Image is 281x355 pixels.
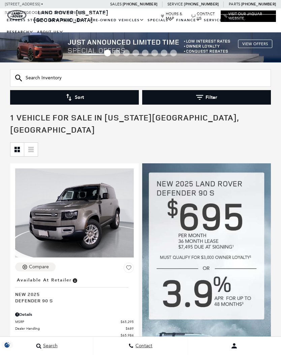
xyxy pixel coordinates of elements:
span: Go to slide 4 [132,50,139,56]
a: Specials [146,15,175,26]
a: Land Rover [US_STATE][GEOGRAPHIC_DATA] [34,9,108,24]
a: Hours & Map [161,12,188,21]
span: Go to slide 1 [104,50,111,56]
span: $689 [126,326,134,331]
span: Dealer Handling [15,326,126,331]
nav: Main Navigation [5,15,276,38]
span: Go to slide 3 [123,50,130,56]
button: Sort [10,90,139,105]
a: [STREET_ADDRESS] • [US_STATE][GEOGRAPHIC_DATA], CO 80905 [5,2,84,15]
span: $65,984 [121,333,134,338]
span: Go to slide 6 [151,50,158,56]
span: MSRP [15,319,121,324]
a: Contact Us [192,12,217,21]
span: Vehicle is in stock and ready for immediate delivery. Due to demand, availability is subject to c... [72,276,78,284]
img: 2025 LAND ROVER Defender 90 S [15,168,134,257]
a: Dealer Handling $689 [15,326,134,331]
span: Go to slide 7 [161,50,167,56]
img: Land Rover [7,10,26,20]
span: Go to slide 8 [170,50,177,56]
a: Service & Parts [202,15,248,26]
button: Save Vehicle [124,263,134,275]
input: Search Inventory [10,69,271,87]
a: EXPRESS STORE [5,15,48,26]
span: Defender 90 S [15,297,129,304]
span: Contact [134,343,152,349]
a: Research [5,26,35,38]
div: Pricing Details - Defender 90 S [15,311,134,318]
span: Search [41,343,58,349]
a: land-rover [7,10,26,20]
span: Available at Retailer [17,276,72,284]
span: New 2025 [15,291,129,297]
a: [PHONE_NUMBER] [123,2,157,7]
a: Available at RetailerNew 2025Defender 90 S [15,275,134,304]
a: [PHONE_NUMBER] [241,2,276,7]
a: Finance [175,15,202,26]
span: Go to slide 5 [142,50,149,56]
span: Go to slide 2 [114,50,120,56]
button: Open user profile menu [188,337,281,354]
a: [PHONE_NUMBER] [184,2,219,7]
a: New Vehicles [48,15,89,26]
button: Filter [142,90,271,105]
button: Compare Vehicle [15,263,56,271]
a: About Us [35,26,65,38]
a: Visit Our Jaguar Website [224,12,273,21]
a: Pre-Owned Vehicles [89,15,146,26]
a: MSRP $65,295 [15,319,134,324]
a: $65,984 [15,333,134,338]
span: $65,295 [121,319,134,324]
div: Compare [29,264,49,270]
span: 1 Vehicle for Sale in [US_STATE][GEOGRAPHIC_DATA], [GEOGRAPHIC_DATA] [10,112,239,135]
